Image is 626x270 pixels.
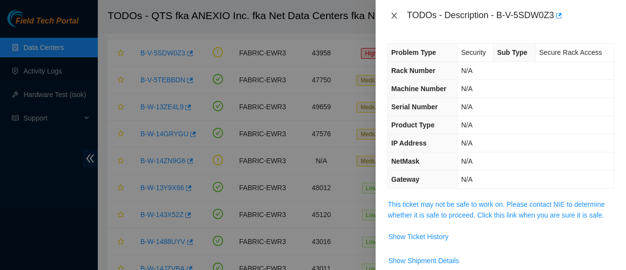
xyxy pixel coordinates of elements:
[388,255,459,266] span: Show Shipment Details
[391,139,426,147] span: IP Address
[391,85,447,93] span: Machine Number
[391,121,434,129] span: Product Type
[391,175,420,183] span: Gateway
[388,200,605,219] a: This ticket may not be safe to work on. Please contact NIE to determine whether it is safe to pro...
[461,67,472,74] span: N/A
[461,121,472,129] span: N/A
[461,49,486,56] span: Security
[391,49,436,56] span: Problem Type
[461,85,472,93] span: N/A
[461,139,472,147] span: N/A
[539,49,602,56] span: Secure Rack Access
[391,157,420,165] span: NetMask
[388,253,460,269] button: Show Shipment Details
[391,103,438,111] span: Serial Number
[461,175,472,183] span: N/A
[461,157,472,165] span: N/A
[387,11,401,21] button: Close
[407,8,614,24] div: TODOs - Description - B-V-5SDW0Z3
[497,49,527,56] span: Sub Type
[388,229,449,245] button: Show Ticket History
[391,67,435,74] span: Rack Number
[390,12,398,20] span: close
[461,103,472,111] span: N/A
[388,231,448,242] span: Show Ticket History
